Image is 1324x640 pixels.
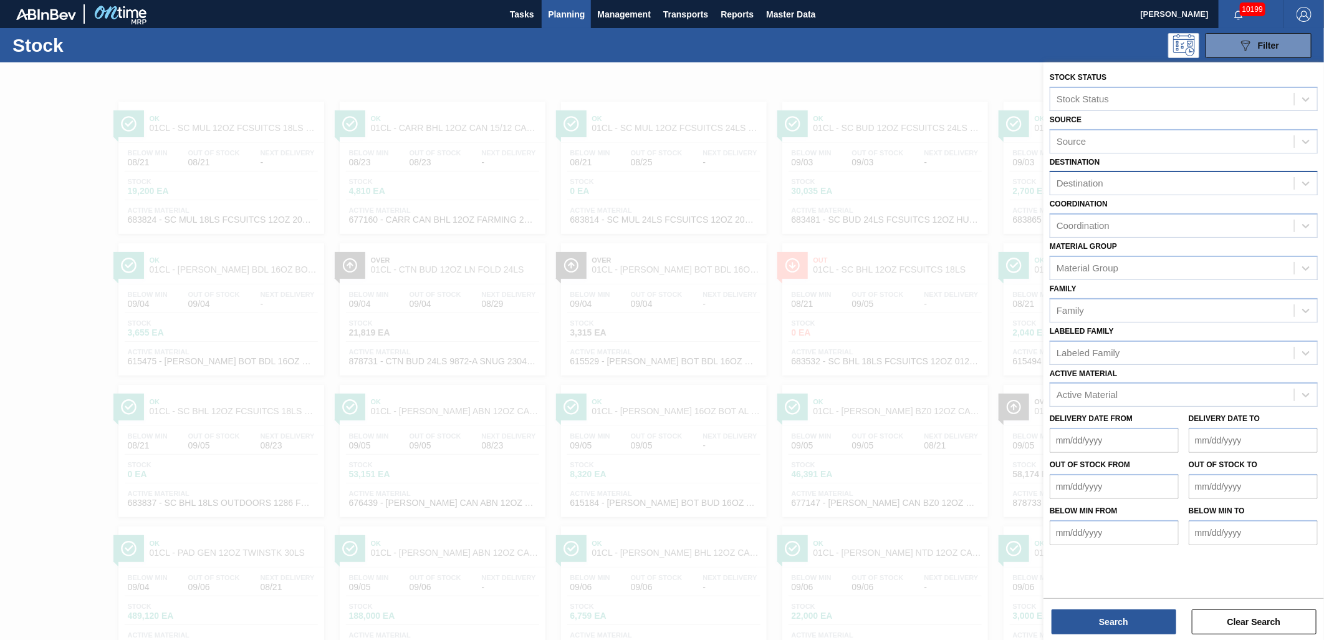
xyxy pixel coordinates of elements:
[1057,347,1120,358] div: Labeled Family
[1189,460,1257,469] label: Out of Stock to
[1050,327,1114,336] label: Labeled Family
[1050,242,1117,251] label: Material Group
[1240,2,1265,16] span: 10199
[1189,474,1318,499] input: mm/dd/yyyy
[1057,178,1103,189] div: Destination
[1050,520,1179,545] input: mm/dd/yyyy
[1057,305,1084,316] div: Family
[1050,115,1082,124] label: Source
[1050,474,1179,499] input: mm/dd/yyyy
[1206,33,1312,58] button: Filter
[766,7,815,22] span: Master Data
[1297,7,1312,22] img: Logout
[663,7,708,22] span: Transports
[1189,520,1318,545] input: mm/dd/yyyy
[16,9,76,20] img: TNhmsLtSVTkK8tSr43FrP2fwEKptu5GPRR3wAAAABJRU5ErkJggg==
[1219,6,1259,23] button: Notifications
[1057,390,1118,400] div: Active Material
[1057,263,1118,273] div: Material Group
[1050,200,1108,208] label: Coordination
[1258,41,1279,51] span: Filter
[1057,94,1109,104] div: Stock Status
[1050,284,1077,293] label: Family
[1189,428,1318,453] input: mm/dd/yyyy
[597,7,651,22] span: Management
[1057,221,1110,231] div: Coordination
[1050,507,1118,515] label: Below Min from
[1050,369,1117,378] label: Active Material
[1168,33,1199,58] div: Programming: no user selected
[1057,136,1087,147] div: Source
[548,7,585,22] span: Planning
[12,38,202,52] h1: Stock
[1050,158,1100,167] label: Destination
[1050,414,1133,423] label: Delivery Date from
[1050,428,1179,453] input: mm/dd/yyyy
[1050,460,1130,469] label: Out of Stock from
[1189,414,1260,423] label: Delivery Date to
[721,7,754,22] span: Reports
[1050,73,1106,82] label: Stock Status
[508,7,535,22] span: Tasks
[1189,507,1245,515] label: Below Min to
